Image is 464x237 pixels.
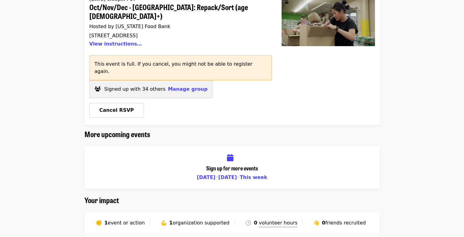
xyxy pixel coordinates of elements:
span: • [237,174,239,180]
a: [DATE] [218,174,237,180]
strong: 0 [254,220,257,226]
span: Hosted by [US_STATE] Food Bank [89,24,171,29]
span: Manage group [168,86,207,92]
span: event or action [108,220,145,226]
span: flexed biceps emoji [161,220,167,226]
span: clock face three o'clock emoji [245,220,251,226]
strong: 0 [322,220,325,226]
span: Your impact [85,195,119,205]
span: Cancel RSVP [99,107,134,113]
i: calendar icon [227,153,233,162]
a: [DATE] [197,174,215,180]
span: organization supported [173,220,229,226]
a: This week [240,174,267,180]
span: volunteer hours [259,220,297,226]
button: View instructions… [89,41,142,47]
span: Oct/Nov/Dec - [GEOGRAPHIC_DATA]: Repack/Sort (age [DEMOGRAPHIC_DATA]+) [89,3,267,20]
button: Cancel RSVP [89,103,144,118]
span: friends recruited [325,220,366,226]
button: Manage group [168,86,207,93]
span: Sign up for more events [206,164,258,172]
span: More upcoming events [85,129,150,139]
div: [STREET_ADDRESS] [89,33,267,38]
span: • [215,174,218,180]
span: Signed up with 34 others [104,86,166,92]
strong: 1 [169,220,173,226]
span: waving hand emoji [313,220,319,226]
span: raised fist emoji [96,220,102,226]
p: This event is full. If you cancel, you might not be able to register again. [95,60,267,75]
strong: 1 [104,220,108,226]
span: Includes shifts from all organizations you've supported through Mobilize. Calculated based on shi... [257,220,297,227]
i: users icon [95,86,101,92]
